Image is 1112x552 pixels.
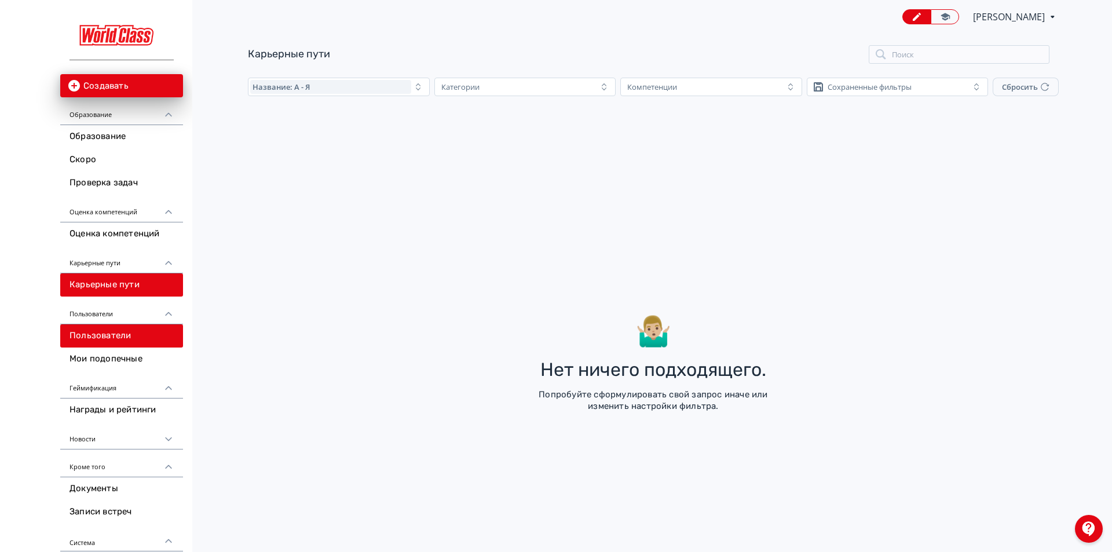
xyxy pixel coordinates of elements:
[60,148,183,171] a: Скоро
[60,273,183,297] a: Карьерные пути
[441,82,480,92] font: Категории
[60,171,183,195] a: Проверка задач
[69,483,118,493] font: Документы
[69,538,95,547] font: Система
[69,207,137,216] font: Оценка компетенций
[973,10,1047,24] span: Вероника Кузьмина
[539,389,767,411] font: Попробуйте сформулировать свой запрос иначе или изменить настройки фильтра.
[69,279,140,290] font: Карьерные пути
[69,506,132,517] font: Записи встреч
[69,228,160,239] font: Оценка компетенций
[627,82,677,92] font: Компетенции
[620,78,802,96] button: Компетенции
[973,10,1045,23] font: [PERSON_NAME]
[540,359,766,381] font: Нет ничего подходящего.
[69,309,113,318] font: Пользователи
[69,154,96,164] font: Скоро
[248,47,330,60] a: Карьерные пути
[60,324,183,348] a: Пользователи
[828,82,912,92] font: Сохраненные фильтры
[69,462,105,471] font: Кроме того
[69,258,120,267] font: Карьерные пути
[69,353,142,364] font: Мои подопечные
[434,78,616,96] button: Категории
[60,348,183,371] a: Мои подопечные
[69,383,116,392] font: Геймификация
[83,81,129,91] font: Создавать
[60,500,183,524] a: Записи встреч
[69,7,174,60] img: https://files.teachbase.ru/system/slaveaccount/32110/logo/medium-0001f6f2916f9d22e0f56db97b82c557...
[60,477,183,500] a: Документы
[993,78,1059,96] button: Сбросить
[253,82,310,92] span: Название: А - Я
[931,9,959,24] a: Переключиться в режим студента
[60,125,183,148] a: Образование
[60,74,183,97] button: Создавать
[69,330,131,341] font: Пользователи
[69,110,112,119] font: Образование
[69,404,156,415] font: Награды и рейтинги
[248,78,430,96] button: Название: А - Я
[69,177,138,188] font: Проверка задач
[1002,82,1038,92] font: Сбросить
[253,82,310,92] font: Название: А - Я
[635,315,671,348] font: 🤷🏼‍♂️
[807,78,989,96] button: Сохраненные фильтры
[69,434,96,443] font: Новости
[60,399,183,422] a: Награды и рейтинги
[69,131,126,141] font: Образование
[60,222,183,246] a: Оценка компетенций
